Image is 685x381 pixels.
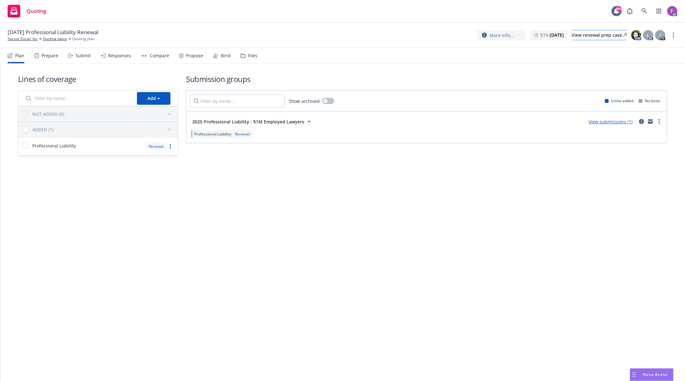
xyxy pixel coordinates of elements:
span: 2025 Professional Liability - $1M Employed Lawyers [192,118,304,125]
div: ADDED (1) [32,126,53,133]
div: Compare [150,53,169,58]
button: Add [137,92,170,105]
span: Professional Liability [32,142,76,149]
span: Quoting [27,9,46,14]
div: Responses [108,53,131,58]
input: Filter by name... [22,92,133,105]
span: More info... [490,32,514,39]
a: Quoting plans [43,36,67,42]
div: Renewal [145,142,167,150]
div: Files [248,53,257,58]
span: L [647,32,650,39]
button: 2025 Professional Liability - $1M Employed Lawyers [190,115,315,128]
h1: Lines of coverage [18,74,178,84]
div: Bind [221,53,231,58]
a: Quoting [5,2,49,20]
a: View renewal prep case [572,30,627,40]
a: View submissions (1) [589,119,633,125]
div: NOT ADDED (0) [32,111,64,117]
a: mail [647,118,654,125]
div: Submit [76,53,91,58]
a: Search [638,5,651,17]
span: Professional Liability [194,131,231,137]
span: [DATE] Professional Liability Renewal [8,28,98,36]
a: more [670,31,677,39]
img: photo [631,30,641,40]
span: Quoting plan [72,36,95,42]
div: Renewal [234,131,251,137]
input: Filter by name... [190,95,285,107]
div: No limits [639,98,661,103]
h1: Submission groups [186,74,667,84]
div: Add [147,92,160,104]
span: Nova Assist [643,372,668,377]
a: circleInformation [638,118,645,125]
div: Limits added [605,98,634,103]
img: photo [667,6,677,16]
a: Switch app [653,5,665,17]
a: more [167,143,174,150]
span: Show archived [289,98,320,104]
a: Sprout Social, Inc [8,36,38,42]
div: Propose [186,53,203,58]
div: 99+ [616,6,622,12]
button: ADDED (1) [32,124,174,134]
strong: [DATE] [550,32,564,38]
div: Prepare [41,53,58,58]
div: Plan [15,53,24,58]
div: Drag to move [630,369,638,381]
button: Nova Assist [630,368,674,381]
button: More info... [477,30,526,41]
button: NOT ADDED (0) [32,109,174,119]
a: more [656,118,663,125]
span: ETA : [541,32,564,38]
a: Report a Bug [624,5,636,17]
